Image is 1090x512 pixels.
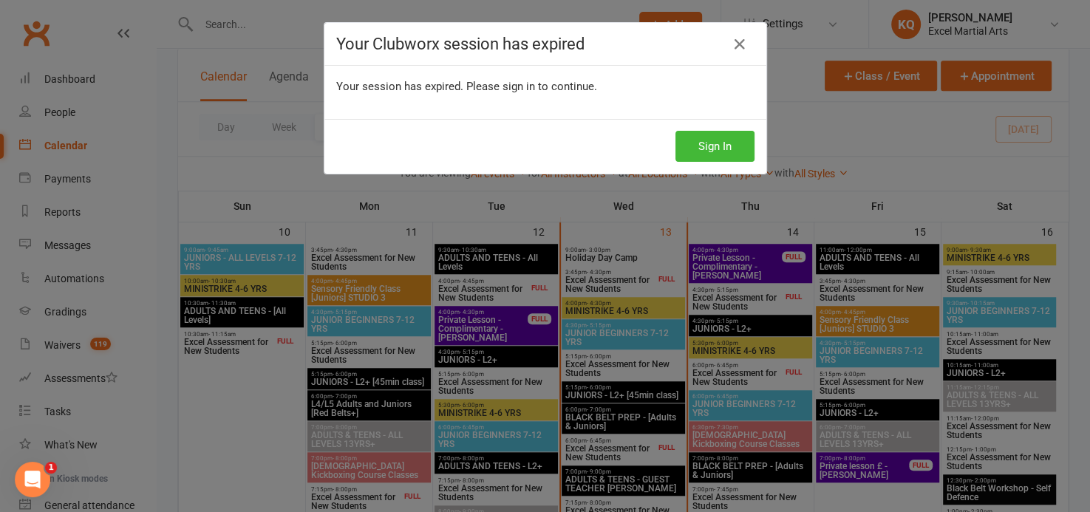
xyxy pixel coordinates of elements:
[15,462,50,497] iframe: Intercom live chat
[728,33,752,56] a: Close
[336,80,597,93] span: Your session has expired. Please sign in to continue.
[45,462,57,474] span: 1
[675,131,755,162] button: Sign In
[336,35,755,53] h4: Your Clubworx session has expired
